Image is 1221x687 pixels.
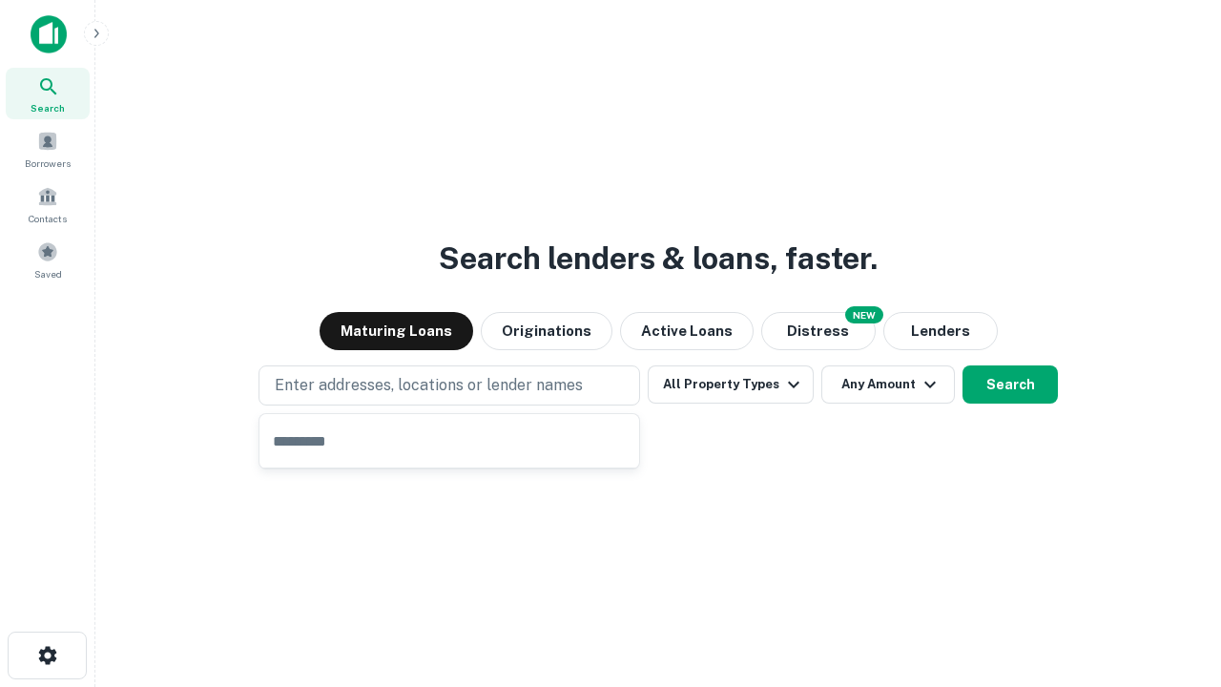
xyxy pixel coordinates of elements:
span: Contacts [29,211,67,226]
span: Borrowers [25,156,71,171]
a: Contacts [6,178,90,230]
button: Active Loans [620,312,754,350]
a: Search [6,68,90,119]
button: Search [962,365,1058,404]
button: Originations [481,312,612,350]
button: Search distressed loans with lien and other non-mortgage details. [761,312,876,350]
span: Search [31,100,65,115]
img: capitalize-icon.png [31,15,67,53]
div: NEW [845,306,883,323]
button: Any Amount [821,365,955,404]
span: Saved [34,266,62,281]
h3: Search lenders & loans, faster. [439,236,878,281]
p: Enter addresses, locations or lender names [275,374,583,397]
button: Maturing Loans [320,312,473,350]
button: All Property Types [648,365,814,404]
iframe: Chat Widget [1126,534,1221,626]
a: Saved [6,234,90,285]
button: Lenders [883,312,998,350]
a: Borrowers [6,123,90,175]
button: Enter addresses, locations or lender names [259,365,640,406]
